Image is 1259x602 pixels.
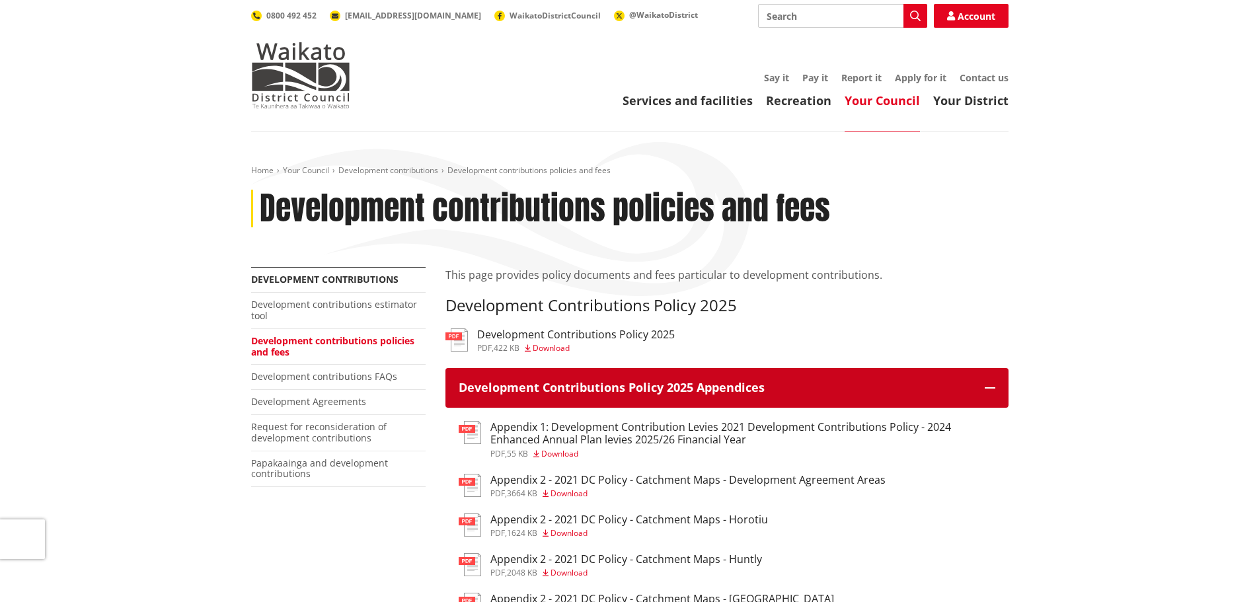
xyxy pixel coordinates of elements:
span: 0800 492 452 [266,10,317,21]
a: Pay it [802,71,828,84]
a: [EMAIL_ADDRESS][DOMAIN_NAME] [330,10,481,21]
a: Request for reconsideration of development contributions [251,420,387,444]
a: Account [934,4,1009,28]
a: Services and facilities [623,93,753,108]
a: Report it [841,71,882,84]
a: Recreation [766,93,831,108]
a: WaikatoDistrictCouncil [494,10,601,21]
div: , [490,490,886,498]
span: Development contributions policies and fees [447,165,611,176]
input: Search input [758,4,927,28]
img: Waikato District Council - Te Kaunihera aa Takiwaa o Waikato [251,42,350,108]
h3: Appendix 2 - 2021 DC Policy - Catchment Maps - Horotiu [490,513,768,526]
a: Appendix 2 - 2021 DC Policy - Catchment Maps - Development Agreement Areas pdf,3664 KB Download [459,474,886,498]
a: Development contributions estimator tool [251,298,417,322]
img: document-pdf.svg [445,328,468,352]
button: Development Contributions Policy 2025 Appendices [445,368,1009,408]
h3: Appendix 2 - 2021 DC Policy - Catchment Maps - Development Agreement Areas [490,474,886,486]
span: 1624 KB [507,527,537,539]
a: Apply for it [895,71,946,84]
span: 55 KB [507,448,528,459]
div: , [477,344,675,352]
img: document-pdf.svg [459,474,481,497]
h1: Development contributions policies and fees [260,190,830,228]
div: , [490,569,762,577]
h3: Development Contributions Policy 2025 [477,328,675,341]
a: Development Agreements [251,395,366,408]
a: Papakaainga and development contributions [251,457,388,480]
span: 3664 KB [507,488,537,499]
a: Appendix 2 - 2021 DC Policy - Catchment Maps - Horotiu pdf,1624 KB Download [459,513,768,537]
span: [EMAIL_ADDRESS][DOMAIN_NAME] [345,10,481,21]
span: @WaikatoDistrict [629,9,698,20]
h3: Development Contributions Policy 2025 Appendices [459,381,972,395]
a: 0800 492 452 [251,10,317,21]
span: Download [551,567,588,578]
span: pdf [490,488,505,499]
img: document-pdf.svg [459,513,481,537]
div: , [490,529,768,537]
div: , [490,450,995,458]
a: Home [251,165,274,176]
span: pdf [477,342,492,354]
a: @WaikatoDistrict [614,9,698,20]
span: Download [551,488,588,499]
p: This page provides policy documents and fees particular to development contributions. [445,267,1009,283]
span: 2048 KB [507,567,537,578]
span: Download [551,527,588,539]
span: pdf [490,448,505,459]
a: Contact us [960,71,1009,84]
h3: Appendix 2 - 2021 DC Policy - Catchment Maps - Huntly [490,553,762,566]
a: Development Contributions Policy 2025 pdf,422 KB Download [445,328,675,352]
iframe: Messenger Launcher [1198,546,1246,594]
a: Your District [933,93,1009,108]
a: Your Council [283,165,329,176]
a: Development contributions [251,273,399,285]
a: Appendix 1: Development Contribution Levies 2021 Development Contributions Policy - 2024 Enhanced... [459,421,995,457]
span: pdf [490,567,505,578]
img: document-pdf.svg [459,553,481,576]
h3: Appendix 1: Development Contribution Levies 2021 Development Contributions Policy - 2024 Enhanced... [490,421,995,446]
a: Development contributions policies and fees [251,334,414,358]
img: document-pdf.svg [459,421,481,444]
span: 422 KB [494,342,519,354]
h3: Development Contributions Policy 2025 [445,296,1009,315]
span: WaikatoDistrictCouncil [510,10,601,21]
a: Development contributions [338,165,438,176]
a: Say it [764,71,789,84]
span: Download [533,342,570,354]
nav: breadcrumb [251,165,1009,176]
span: Download [541,448,578,459]
a: Your Council [845,93,920,108]
span: pdf [490,527,505,539]
a: Development contributions FAQs [251,370,397,383]
a: Appendix 2 - 2021 DC Policy - Catchment Maps - Huntly pdf,2048 KB Download [459,553,762,577]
